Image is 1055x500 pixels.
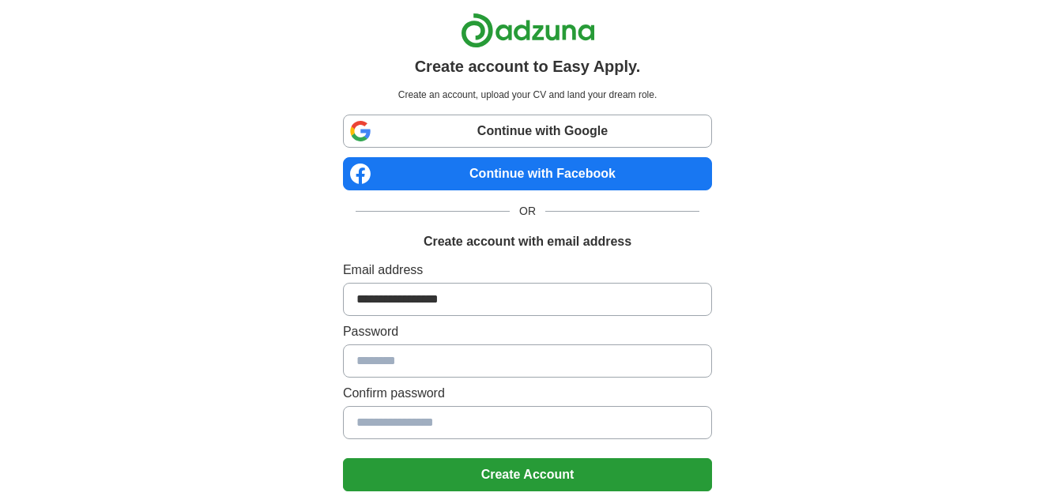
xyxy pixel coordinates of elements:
button: Create Account [343,458,712,491]
label: Email address [343,261,712,280]
a: Continue with Google [343,115,712,148]
img: Adzuna logo [461,13,595,48]
label: Confirm password [343,384,712,403]
h1: Create account to Easy Apply. [415,55,641,78]
a: Continue with Facebook [343,157,712,190]
label: Password [343,322,712,341]
p: Create an account, upload your CV and land your dream role. [346,88,709,102]
span: OR [510,203,545,220]
h1: Create account with email address [424,232,631,251]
